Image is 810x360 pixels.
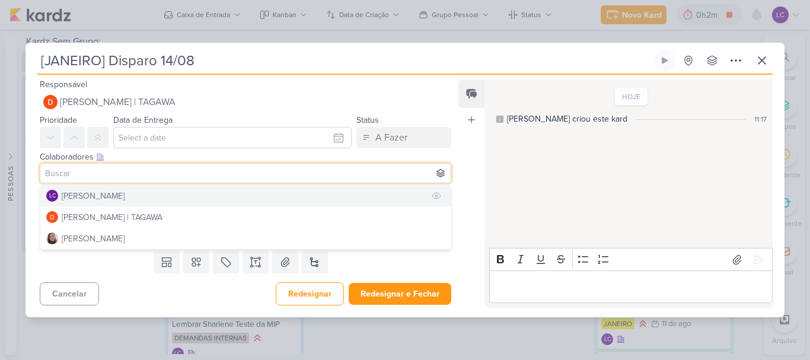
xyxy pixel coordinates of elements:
div: Ligar relógio [660,56,669,65]
label: Responsável [40,79,87,90]
img: Diego Lima | TAGAWA [43,95,58,109]
div: [PERSON_NAME] [62,190,125,202]
button: [PERSON_NAME] | TAGAWA [40,206,451,228]
div: 11:17 [754,114,767,125]
div: Editor toolbar [489,248,773,271]
button: Redesignar [276,282,344,305]
div: A Fazer [375,130,407,145]
button: A Fazer [356,127,451,148]
p: LC [49,193,56,199]
div: [PERSON_NAME] criou este kard [507,113,627,125]
div: [PERSON_NAME] | TAGAWA [62,211,162,224]
img: Diego Lima | TAGAWA [46,211,58,223]
div: Editor editing area: main [489,270,773,303]
input: Select a date [113,127,352,148]
button: Redesignar e Fechar [349,283,451,305]
label: Prioridade [40,115,77,125]
div: [PERSON_NAME] [62,232,125,245]
input: Buscar [43,166,448,180]
div: Laís Costa [46,190,58,202]
div: Colaboradores [40,151,451,163]
button: LC [PERSON_NAME] [40,185,451,206]
label: Status [356,115,379,125]
button: [PERSON_NAME] [40,228,451,249]
input: Kard Sem Título [37,50,652,71]
button: Cancelar [40,282,99,305]
label: Data de Entrega [113,115,173,125]
span: [PERSON_NAME] | TAGAWA [60,95,176,109]
button: [PERSON_NAME] | TAGAWA [40,91,451,113]
img: Sharlene Khoury [46,232,58,244]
